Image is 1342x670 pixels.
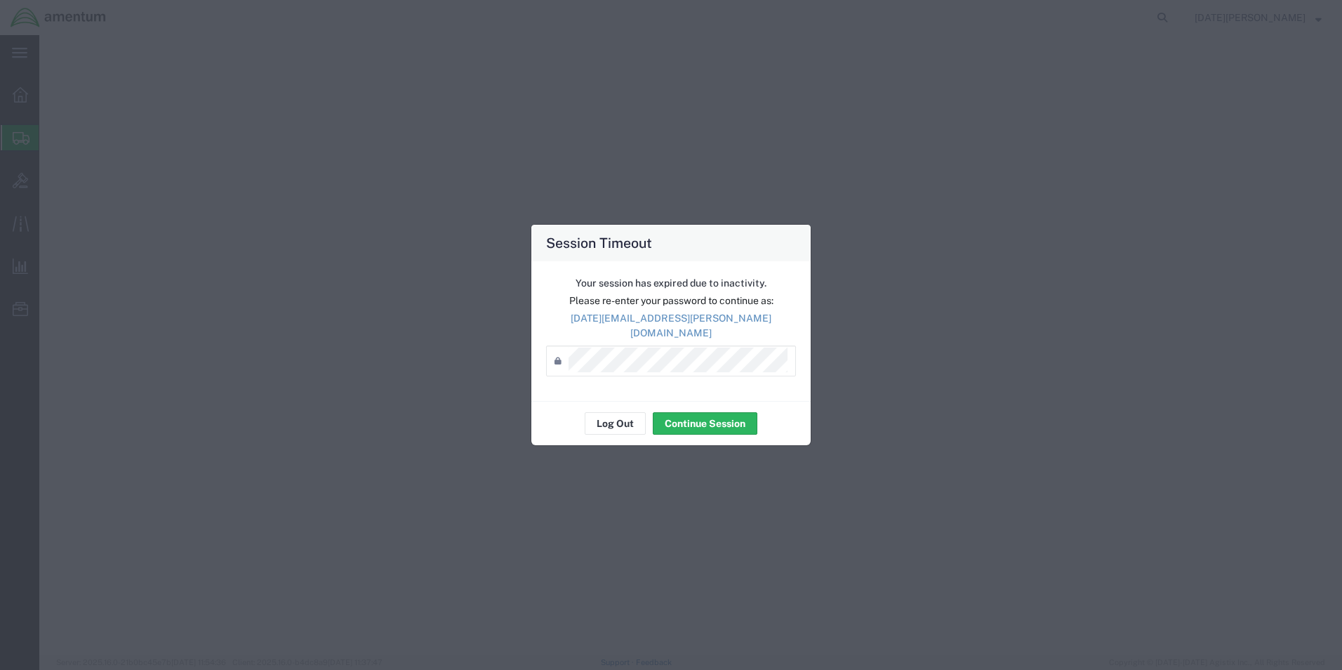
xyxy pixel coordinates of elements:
h4: Session Timeout [546,232,652,253]
p: [DATE][EMAIL_ADDRESS][PERSON_NAME][DOMAIN_NAME] [546,311,796,341]
p: Your session has expired due to inactivity. [546,276,796,291]
button: Log Out [585,412,646,435]
button: Continue Session [653,412,757,435]
p: Please re-enter your password to continue as: [546,294,796,308]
